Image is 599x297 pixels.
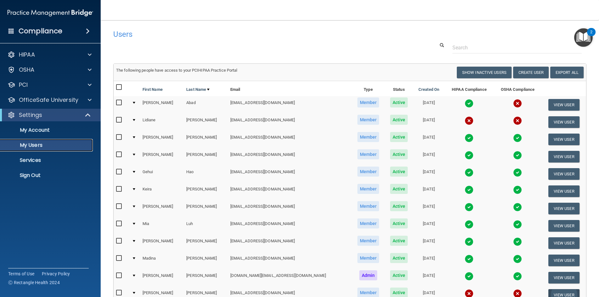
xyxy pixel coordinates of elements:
[184,234,228,252] td: [PERSON_NAME]
[113,30,385,38] h4: Users
[385,81,413,96] th: Status
[513,99,522,108] img: cross.ca9f0e7f.svg
[413,183,445,200] td: [DATE]
[457,67,512,78] button: Show Inactive Users
[390,270,408,280] span: Active
[4,127,90,133] p: My Account
[574,28,593,47] button: Open Resource Center, 2 new notifications
[19,51,35,58] p: HIPAA
[184,96,228,113] td: Abad
[390,132,408,142] span: Active
[357,201,379,211] span: Member
[357,253,379,263] span: Member
[228,165,352,183] td: [EMAIL_ADDRESS][DOMAIN_NAME]
[548,168,579,180] button: View User
[143,86,163,93] a: First Name
[228,252,352,269] td: [EMAIL_ADDRESS][DOMAIN_NAME]
[8,51,92,58] a: HIPAA
[445,81,494,96] th: HIPAA Compliance
[42,271,70,277] a: Privacy Policy
[357,218,379,228] span: Member
[357,97,379,107] span: Member
[465,151,473,160] img: tick.e7d51cea.svg
[413,131,445,148] td: [DATE]
[548,237,579,249] button: View User
[228,96,352,113] td: [EMAIL_ADDRESS][DOMAIN_NAME]
[184,183,228,200] td: [PERSON_NAME]
[19,81,28,89] p: PCI
[465,168,473,177] img: tick.e7d51cea.svg
[116,68,238,73] span: The following people have access to your PCIHIPAA Practice Portal
[228,217,352,234] td: [EMAIL_ADDRESS][DOMAIN_NAME]
[465,203,473,212] img: tick.e7d51cea.svg
[465,220,473,229] img: tick.e7d51cea.svg
[140,269,184,286] td: [PERSON_NAME]
[548,203,579,214] button: View User
[228,200,352,217] td: [EMAIL_ADDRESS][DOMAIN_NAME]
[390,97,408,107] span: Active
[413,234,445,252] td: [DATE]
[513,220,522,229] img: tick.e7d51cea.svg
[228,131,352,148] td: [EMAIL_ADDRESS][DOMAIN_NAME]
[8,81,92,89] a: PCI
[413,252,445,269] td: [DATE]
[8,271,34,277] a: Terms of Use
[140,183,184,200] td: Keira
[4,142,90,148] p: My Users
[494,81,541,96] th: OSHA Compliance
[140,148,184,165] td: [PERSON_NAME]
[228,183,352,200] td: [EMAIL_ADDRESS][DOMAIN_NAME]
[413,200,445,217] td: [DATE]
[228,81,352,96] th: Email
[390,201,408,211] span: Active
[8,96,92,104] a: OfficeSafe University
[390,236,408,246] span: Active
[19,66,35,74] p: OSHA
[413,148,445,165] td: [DATE]
[413,96,445,113] td: [DATE]
[465,99,473,108] img: tick.e7d51cea.svg
[357,115,379,125] span: Member
[548,99,579,111] button: View User
[357,167,379,177] span: Member
[390,184,408,194] span: Active
[4,157,90,163] p: Services
[4,172,90,179] p: Sign Out
[465,185,473,194] img: tick.e7d51cea.svg
[513,151,522,160] img: tick.e7d51cea.svg
[548,272,579,283] button: View User
[8,66,92,74] a: OSHA
[228,148,352,165] td: [EMAIL_ADDRESS][DOMAIN_NAME]
[390,218,408,228] span: Active
[465,255,473,263] img: tick.e7d51cea.svg
[513,237,522,246] img: tick.e7d51cea.svg
[465,116,473,125] img: cross.ca9f0e7f.svg
[184,113,228,131] td: [PERSON_NAME]
[465,134,473,142] img: tick.e7d51cea.svg
[186,86,210,93] a: Last Name
[413,113,445,131] td: [DATE]
[357,236,379,246] span: Member
[228,113,352,131] td: [EMAIL_ADDRESS][DOMAIN_NAME]
[184,131,228,148] td: [PERSON_NAME]
[184,148,228,165] td: [PERSON_NAME]
[390,167,408,177] span: Active
[140,217,184,234] td: Mia
[228,269,352,286] td: [DOMAIN_NAME][EMAIL_ADDRESS][DOMAIN_NAME]
[140,131,184,148] td: [PERSON_NAME]
[513,116,522,125] img: cross.ca9f0e7f.svg
[548,185,579,197] button: View User
[140,113,184,131] td: Lidiane
[8,7,93,19] img: PMB logo
[413,269,445,286] td: [DATE]
[413,165,445,183] td: [DATE]
[140,165,184,183] td: Gehui
[513,203,522,212] img: tick.e7d51cea.svg
[184,269,228,286] td: [PERSON_NAME]
[465,272,473,281] img: tick.e7d51cea.svg
[513,185,522,194] img: tick.e7d51cea.svg
[140,200,184,217] td: [PERSON_NAME]
[513,67,549,78] button: Create User
[359,270,378,280] span: Admin
[184,252,228,269] td: [PERSON_NAME]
